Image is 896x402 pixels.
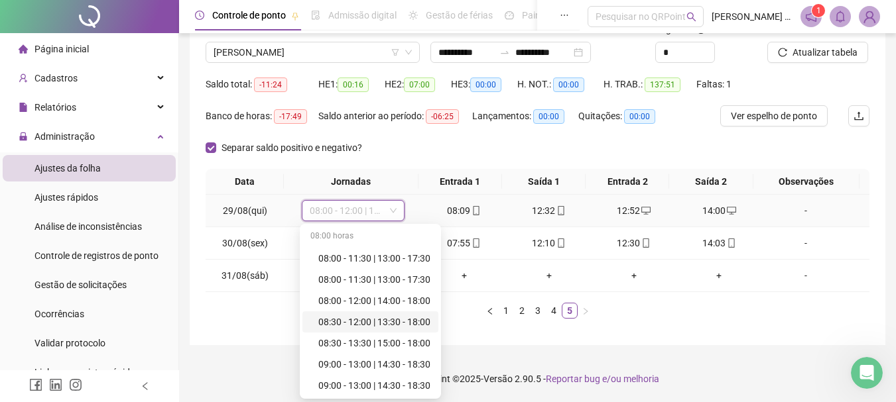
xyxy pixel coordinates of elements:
button: right [578,303,594,319]
li: 5 [562,303,578,319]
span: left [486,307,494,315]
span: Ocorrências [34,309,84,319]
li: 4 [546,303,562,319]
span: home [19,44,28,54]
span: lock [19,132,28,141]
span: sun [409,11,418,20]
div: 09:00 - 13:00 | 14:30 - 18:30 [302,354,438,375]
span: clock-circle [195,11,204,20]
span: Ajustes rápidos [34,192,98,203]
span: desktop [726,206,736,215]
div: 12:30 [597,236,671,250]
div: 08:00 - 11:30 | 13:00 - 17:30 [318,272,430,287]
div: + [597,268,671,283]
div: 08:00 - 11:30 | 13:00 - 17:30 [302,248,438,269]
span: Ajustes da folha [34,163,101,174]
div: Saldo anterior ao período: [318,109,472,124]
span: 30/08(sex) [222,238,268,248]
span: bell [834,11,846,23]
p: Ativo [64,17,86,30]
span: mobile [470,238,481,248]
span: reload [778,48,787,57]
span: instagram [69,378,82,391]
span: Atualizar tabela [793,45,858,60]
span: 00:00 [553,77,584,92]
span: swap-right [499,47,510,58]
div: HE 3: [451,77,517,92]
div: 08:30 - 13:30 | 15:00 - 18:00 [302,332,438,354]
div: 08:30 - 12:00 | 13:30 - 18:00 [302,311,438,332]
th: Saída 2 [669,169,753,195]
span: 29/08(qui) [223,205,267,216]
span: mobile [555,238,566,248]
div: ZEVO diz… [11,292,255,332]
li: Página anterior [482,303,498,319]
span: ELAINE SOUSA DUTRA [214,42,412,62]
a: 4 [546,303,561,318]
span: dashboard [505,11,514,20]
span: 00:16 [338,77,369,92]
div: 08:09 [427,203,501,218]
span: down [389,207,397,215]
div: + [427,268,501,283]
span: left [141,381,150,391]
span: 31/08(sáb) [222,270,269,281]
span: search [686,12,696,22]
span: Reportar bug e/ou melhoria [546,374,659,384]
span: 1 [816,6,821,15]
div: 08:00 - 12:00 | 14:00 - 18:00 [318,293,430,308]
span: Separar saldo positivo e negativo? [216,140,367,155]
div: 08:00 - 11:30 | 13:00 - 17:30 [302,269,438,290]
div: 12:10 [512,236,586,250]
span: Painel do DP [522,10,574,21]
iframe: Intercom live chat [851,357,883,389]
span: Validar protocolo [34,338,105,348]
div: 07:55 [427,236,501,250]
div: 08:00 - 11:30 | 13:00 - 17:30 [318,251,430,266]
footer: QRPoint © 2025 - 2.90.5 - [179,356,896,402]
button: left [482,303,498,319]
span: Controle de ponto [212,10,286,21]
span: -11:24 [254,77,287,92]
div: Fechar [233,5,257,29]
span: 08:00 - 12:00 | 12:20 - 14:00 [310,201,397,221]
div: Saldo total: [206,77,318,92]
span: Cadastros [34,73,78,83]
div: 14:00 [682,203,756,218]
a: 2 [515,303,529,318]
th: Entrada 1 [418,169,502,195]
img: Profile image for Gabriel [38,7,59,28]
div: + [512,268,586,283]
div: Banco de horas: [206,109,318,124]
div: 14:03 [682,236,756,250]
a: 1 [499,303,513,318]
button: Início [208,5,233,30]
div: 08:30 - 13:30 | 15:00 - 18:00 [318,336,430,350]
span: Observações [759,174,854,189]
span: file-done [311,11,320,20]
div: - [767,203,845,218]
a: 3 [531,303,545,318]
span: Faltas: 1 [696,79,732,89]
div: 09:00 - 13:00 | 14:30 - 18:30 [318,357,430,372]
img: 83718 [860,7,879,26]
span: Análise de inconsistências [34,221,142,232]
li: 2 [514,303,530,319]
div: 12:52 [597,203,671,218]
span: pushpin [291,12,299,20]
div: - [767,268,845,283]
th: Saída 1 [502,169,586,195]
span: Versão [483,374,513,384]
span: Gestão de férias [426,10,493,21]
sup: 1 [812,4,825,17]
div: HE 2: [385,77,451,92]
div: 12:32 [512,203,586,218]
div: H. TRAB.: [604,77,696,92]
li: 3 [530,303,546,319]
div: HE 1: [318,77,385,92]
div: 08:00 - 12:00 | 14:00 - 18:00 [302,290,438,311]
span: linkedin [49,378,62,391]
span: Controle de registros de ponto [34,250,159,261]
th: Observações [753,169,860,195]
span: 137:51 [645,77,680,92]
